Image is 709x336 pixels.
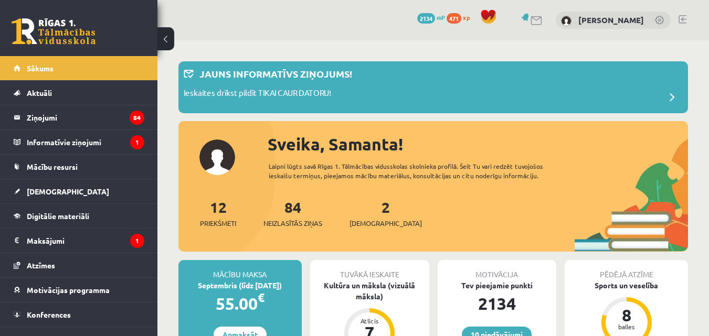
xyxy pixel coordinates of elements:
[611,307,642,323] div: 8
[565,280,688,291] div: Sports un veselība
[463,13,470,21] span: xp
[27,105,144,129] legend: Ziņojumi
[14,105,144,129] a: Ziņojumi84
[27,310,71,319] span: Konferences
[354,318,385,324] div: Atlicis
[14,130,144,154] a: Informatīvie ziņojumi1
[200,218,236,229] span: Priekšmeti
[350,218,422,229] span: [DEMOGRAPHIC_DATA]
[14,229,144,253] a: Maksājumi1
[310,260,429,280] div: Tuvākā ieskaite
[14,56,144,80] a: Sākums
[27,88,52,97] span: Aktuāli
[269,161,575,180] div: Laipni lūgts savā Rīgas 1. Tālmācības vidusskolas skolnieka profilā. Šeit Tu vari redzēt tuvojošo...
[438,291,557,316] div: 2134
[178,260,302,280] div: Mācību maksa
[258,290,264,305] span: €
[14,302,144,327] a: Konferences
[200,198,236,229] a: 12Priekšmeti
[14,253,144,277] a: Atzīmes
[27,285,110,295] span: Motivācijas programma
[27,130,144,154] legend: Informatīvie ziņojumi
[438,280,557,291] div: Tev pieejamie punkti
[578,15,644,25] a: [PERSON_NAME]
[14,179,144,203] a: [DEMOGRAPHIC_DATA]
[27,187,109,196] span: [DEMOGRAPHIC_DATA]
[14,81,144,105] a: Aktuāli
[184,67,683,108] a: Jauns informatīvs ziņojums! Ieskaites drīkst pildīt TIKAI CAUR DATORU!
[447,13,461,24] span: 471
[438,260,557,280] div: Motivācija
[130,234,144,248] i: 1
[417,13,435,24] span: 2134
[437,13,445,21] span: mP
[565,260,688,280] div: Pēdējā atzīme
[12,18,96,45] a: Rīgas 1. Tālmācības vidusskola
[199,67,352,81] p: Jauns informatīvs ziņojums!
[611,323,642,330] div: balles
[310,280,429,302] div: Kultūra un māksla (vizuālā māksla)
[447,13,475,21] a: 471 xp
[14,155,144,179] a: Mācību resursi
[27,211,89,221] span: Digitālie materiāli
[350,198,422,229] a: 2[DEMOGRAPHIC_DATA]
[561,16,572,26] img: Samanta Aizupiete
[263,198,322,229] a: 84Neizlasītās ziņas
[27,162,78,171] span: Mācību resursi
[130,135,144,149] i: 1
[268,132,688,157] div: Sveika, Samanta!
[27,63,54,73] span: Sākums
[14,278,144,302] a: Motivācijas programma
[14,204,144,228] a: Digitālie materiāli
[178,280,302,291] div: Septembris (līdz [DATE])
[263,218,322,229] span: Neizlasītās ziņas
[27,229,144,253] legend: Maksājumi
[178,291,302,316] div: 55.00
[184,87,331,102] p: Ieskaites drīkst pildīt TIKAI CAUR DATORU!
[27,261,55,270] span: Atzīmes
[417,13,445,21] a: 2134 mP
[130,111,144,125] i: 84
